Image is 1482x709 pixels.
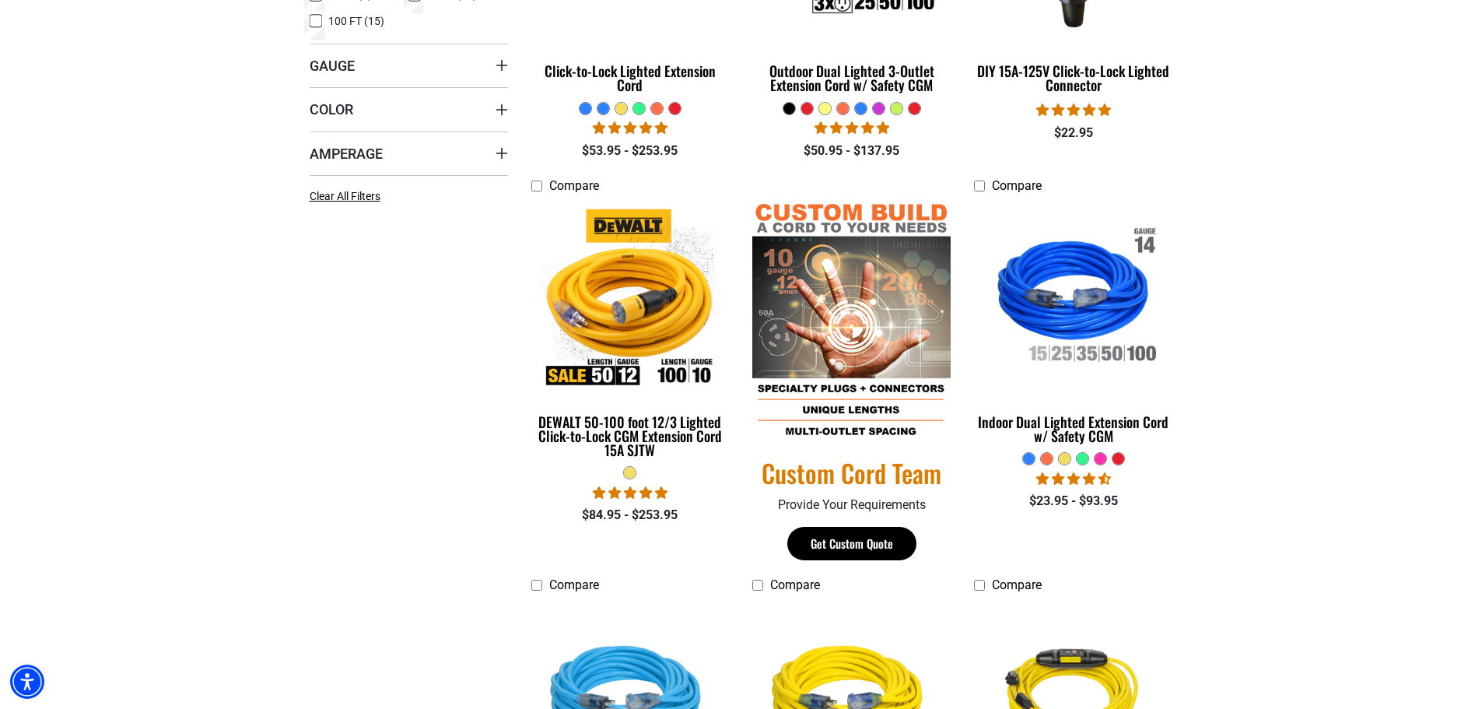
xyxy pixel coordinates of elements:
a: Get Custom Quote [787,527,916,560]
span: Gauge [310,57,355,75]
div: $23.95 - $93.95 [974,492,1172,511]
div: Click-to-Lock Lighted Extension Cord [531,64,730,92]
img: Indoor Dual Lighted Extension Cord w/ Safety CGM [976,209,1172,388]
div: Outdoor Dual Lighted 3-Outlet Extension Cord w/ Safety CGM [752,64,951,92]
span: Compare [549,178,599,193]
div: $22.95 [974,124,1172,142]
div: DEWALT 50-100 foot 12/3 Lighted Click-to-Lock CGM Extension Cord 15A SJTW [531,415,730,457]
div: $50.95 - $137.95 [752,142,951,160]
span: 4.40 stars [1036,472,1111,486]
div: $53.95 - $253.95 [531,142,730,160]
span: Compare [770,577,820,592]
span: Clear All Filters [310,190,380,202]
img: DEWALT 50-100 foot 12/3 Lighted Click-to-Lock CGM Extension Cord 15A SJTW [532,209,728,388]
span: 4.87 stars [593,121,667,135]
span: 4.84 stars [593,486,667,500]
span: 100 FT (15) [328,16,384,26]
span: Compare [549,577,599,592]
a: DEWALT 50-100 foot 12/3 Lighted Click-to-Lock CGM Extension Cord 15A SJTW DEWALT 50-100 foot 12/3... [531,202,730,466]
span: 4.80 stars [815,121,889,135]
div: $84.95 - $253.95 [531,506,730,525]
span: 4.84 stars [1036,103,1111,118]
summary: Amperage [310,132,508,175]
span: Amperage [310,145,383,163]
div: Accessibility Menu [10,665,44,699]
span: Color [310,100,353,118]
span: Compare [992,178,1042,193]
summary: Color [310,87,508,131]
a: Clear All Filters [310,188,387,205]
summary: Gauge [310,44,508,87]
a: Custom Cord Team [752,457,951,490]
div: DIY 15A-125V Click-to-Lock Lighted Connector [974,64,1172,92]
a: Indoor Dual Lighted Extension Cord w/ Safety CGM Indoor Dual Lighted Extension Cord w/ Safety CGM [974,202,1172,452]
span: Compare [992,577,1042,592]
img: Custom Cord Team [752,202,951,442]
p: Provide Your Requirements [752,496,951,514]
div: Indoor Dual Lighted Extension Cord w/ Safety CGM [974,415,1172,443]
